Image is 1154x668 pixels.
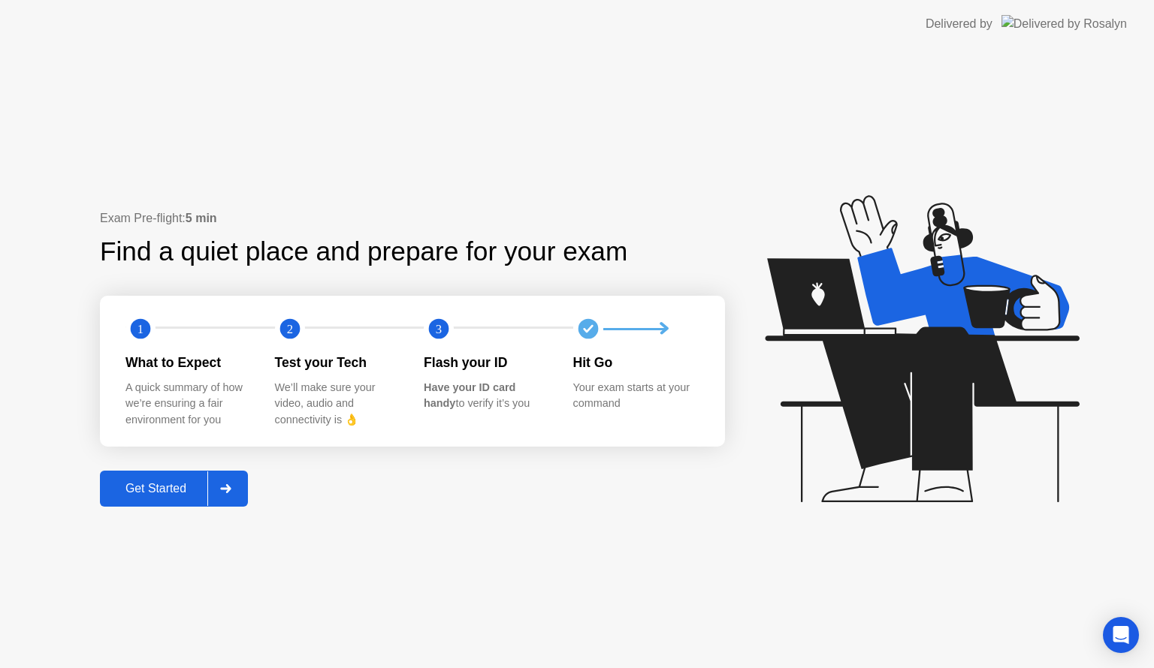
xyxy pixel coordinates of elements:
b: Have your ID card handy [424,381,515,410]
text: 3 [436,322,442,336]
div: What to Expect [125,353,251,372]
div: Test your Tech [275,353,400,372]
div: Hit Go [573,353,699,372]
div: to verify it’s you [424,380,549,412]
div: Exam Pre-flight: [100,209,725,227]
b: 5 min [186,212,217,224]
button: Get Started [100,471,248,507]
div: A quick summary of how we’re ensuring a fair environment for you [125,380,251,429]
div: Your exam starts at your command [573,380,699,412]
div: Flash your ID [424,353,549,372]
text: 1 [137,322,143,336]
div: Delivered by [926,15,992,33]
div: We’ll make sure your video, audio and connectivity is 👌 [275,380,400,429]
img: Delivered by Rosalyn [1001,15,1127,32]
div: Open Intercom Messenger [1103,617,1139,653]
text: 2 [286,322,292,336]
div: Get Started [104,482,207,495]
div: Find a quiet place and prepare for your exam [100,232,630,272]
